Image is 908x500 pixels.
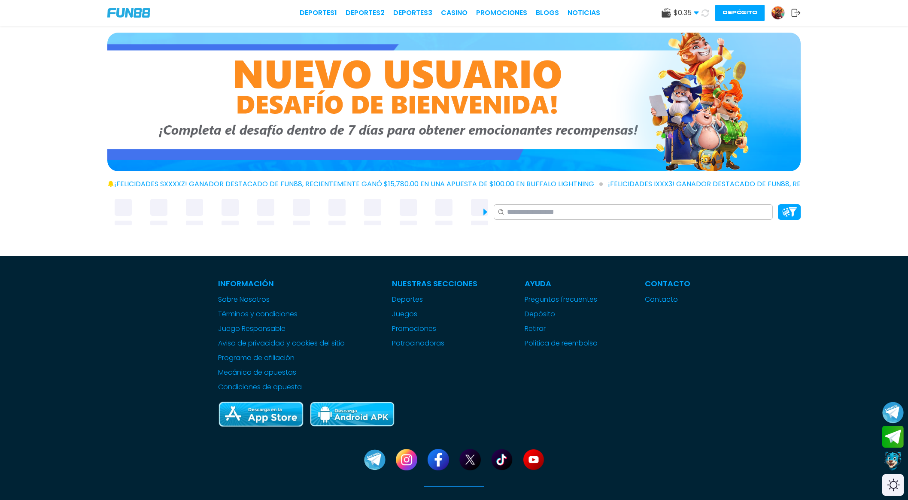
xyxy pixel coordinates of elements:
[392,294,477,305] a: Deportes
[218,278,345,289] p: Información
[568,8,600,18] a: NOTICIAS
[525,294,598,305] a: Preguntas frecuentes
[645,294,690,305] a: Contacto
[525,338,598,348] a: Política de reembolso
[218,338,345,348] a: Aviso de privacidad y cookies del sitio
[392,309,417,319] button: Juegos
[771,6,784,19] img: Avatar
[882,474,904,496] div: Switch theme
[715,5,765,21] button: Depósito
[107,33,801,171] img: Bono de Nuevo Jugador
[525,324,598,334] a: Retirar
[218,324,345,334] a: Juego Responsable
[536,8,559,18] a: BLOGS
[525,278,598,289] p: Ayuda
[882,401,904,424] button: Join telegram channel
[218,367,345,378] a: Mecánica de apuestas
[300,8,337,18] a: Deportes1
[218,401,304,428] img: App Store
[346,8,385,18] a: Deportes2
[393,8,432,18] a: Deportes3
[114,179,603,189] span: ¡FELICIDADES sxxxxz! GANADOR DESTACADO DE FUN88, RECIENTEMENTE GANÓ $15,780.00 EN UNA APUESTA DE ...
[218,382,345,392] a: Condiciones de apuesta
[882,426,904,448] button: Join telegram
[392,338,477,348] a: Patrocinadoras
[309,401,395,428] img: Play Store
[782,207,797,216] img: Platform Filter
[882,450,904,472] button: Contact customer service
[392,324,477,334] a: Promociones
[107,8,150,18] img: Company Logo
[441,8,468,18] a: CASINO
[218,353,345,363] a: Programa de afiliación
[674,8,699,18] span: $ 0.35
[645,278,690,289] p: Contacto
[218,294,345,305] a: Sobre Nosotros
[476,8,527,18] a: Promociones
[392,278,477,289] p: Nuestras Secciones
[525,309,598,319] a: Depósito
[771,6,791,20] a: Avatar
[218,309,345,319] a: Términos y condiciones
